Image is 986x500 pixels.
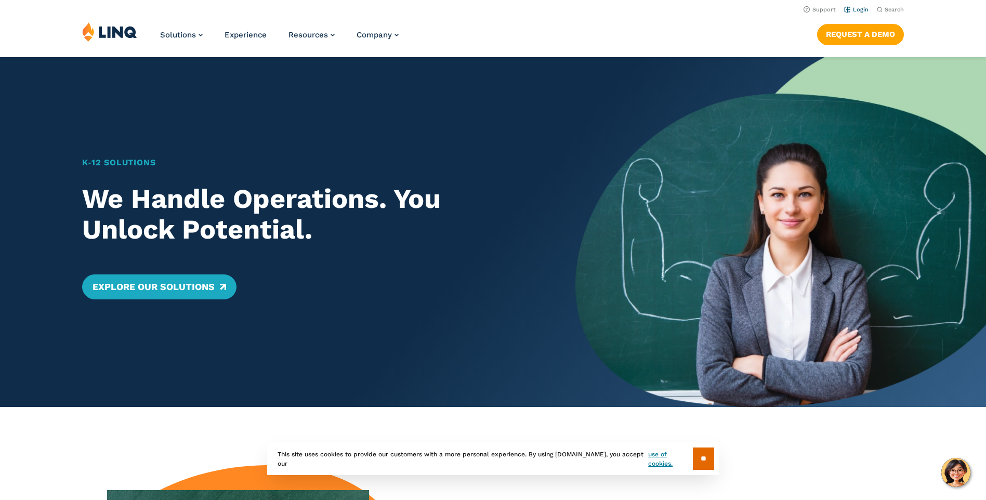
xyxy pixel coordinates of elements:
[82,22,137,42] img: LINQ | K‑12 Software
[885,6,904,13] span: Search
[817,22,904,45] nav: Button Navigation
[82,156,535,169] h1: K‑12 Solutions
[648,450,692,468] a: use of cookies.
[160,30,196,40] span: Solutions
[267,442,719,475] div: This site uses cookies to provide our customers with a more personal experience. By using [DOMAIN...
[288,30,335,40] a: Resources
[877,6,904,14] button: Open Search Bar
[804,6,836,13] a: Support
[82,274,236,299] a: Explore Our Solutions
[82,183,535,246] h2: We Handle Operations. You Unlock Potential.
[817,24,904,45] a: Request a Demo
[225,30,267,40] a: Experience
[160,22,399,56] nav: Primary Navigation
[575,57,986,407] img: Home Banner
[357,30,392,40] span: Company
[844,6,869,13] a: Login
[288,30,328,40] span: Resources
[160,30,203,40] a: Solutions
[941,458,970,487] button: Hello, have a question? Let’s chat.
[357,30,399,40] a: Company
